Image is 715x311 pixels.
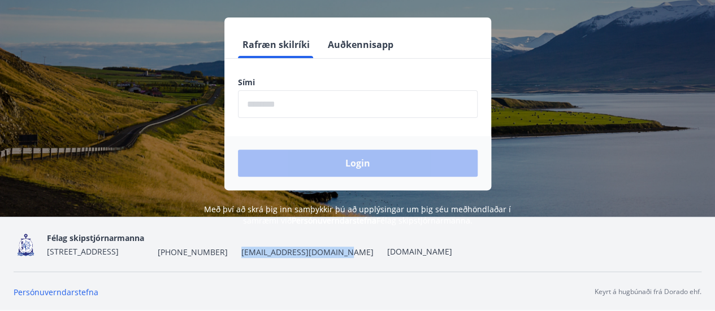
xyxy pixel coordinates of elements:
[323,31,398,58] button: Auðkennisapp
[14,233,38,257] img: 4fX9JWmG4twATeQ1ej6n556Sc8UHidsvxQtc86h8.png
[595,287,701,297] p: Keyrt á hugbúnaði frá Dorado ehf.
[14,287,98,297] a: Persónuverndarstefna
[238,31,314,58] button: Rafræn skilríki
[387,246,452,257] a: [DOMAIN_NAME]
[238,77,478,88] label: Sími
[292,215,376,226] a: Persónuverndarstefna
[204,204,511,226] span: Með því að skrá þig inn samþykkir þú að upplýsingar um þig séu meðhöndlaðar í samræmi við Félag s...
[47,233,144,243] span: Félag skipstjórnarmanna
[241,247,374,258] span: [EMAIL_ADDRESS][DOMAIN_NAME]
[158,247,228,258] span: [PHONE_NUMBER]
[47,246,119,257] span: [STREET_ADDRESS]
